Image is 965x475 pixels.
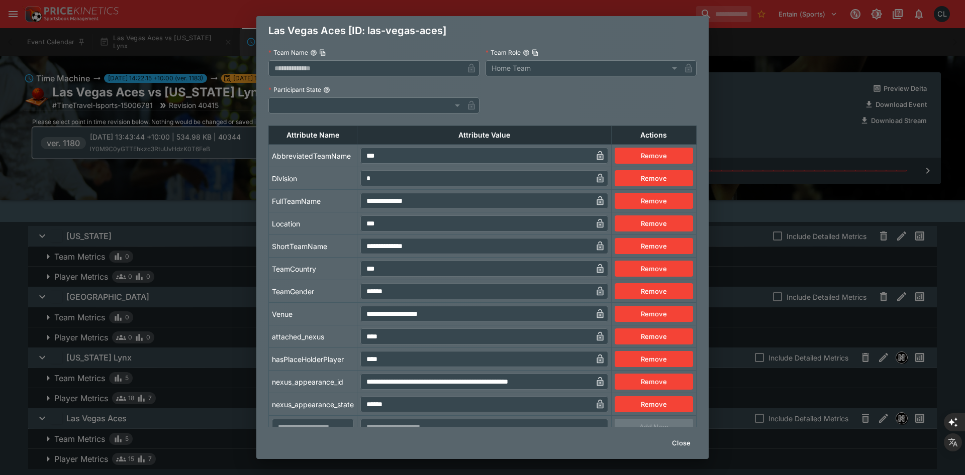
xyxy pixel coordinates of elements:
td: hasPlaceHolderPlayer [269,348,357,371]
button: Remove [615,170,693,186]
div: Home Team [486,60,681,76]
button: Remove [615,238,693,254]
button: Team RoleCopy To Clipboard [523,49,530,56]
td: Venue [269,303,357,325]
button: Remove [615,261,693,277]
button: Remove [615,215,693,231]
button: Participant State [323,86,330,93]
div: Las Vegas Aces [ID: las-vegas-aces] [256,16,709,45]
td: attached_nexus [269,325,357,348]
td: nexus_appearance_id [269,371,357,393]
button: Remove [615,351,693,367]
td: TeamGender [269,280,357,303]
button: Remove [615,193,693,209]
td: Division [269,167,357,190]
th: Attribute Name [269,126,357,145]
th: Attribute Value [357,126,612,145]
button: Remove [615,328,693,344]
td: Location [269,212,357,235]
p: Participant State [268,85,321,94]
button: Remove [615,148,693,164]
button: Close [666,435,697,451]
td: TeamCountry [269,258,357,280]
button: Copy To Clipboard [319,49,326,56]
td: FullTeamName [269,190,357,212]
td: nexus_appearance_state [269,393,357,416]
button: Remove [615,306,693,322]
th: Actions [611,126,696,145]
td: AbbreviatedTeamName [269,145,357,167]
button: Team NameCopy To Clipboard [310,49,317,56]
p: Team Name [268,48,308,57]
button: Copy To Clipboard [532,49,539,56]
button: Remove [615,374,693,390]
button: Remove [615,283,693,299]
p: Team Role [486,48,521,57]
button: Remove [615,396,693,412]
td: ShortTeamName [269,235,357,258]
